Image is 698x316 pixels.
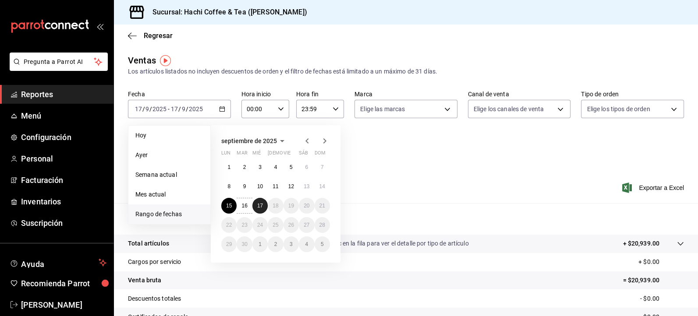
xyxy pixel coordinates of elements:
button: 5 de septiembre de 2025 [283,159,299,175]
abbr: 14 de septiembre de 2025 [319,183,325,190]
span: Regresar [144,32,173,40]
button: 3 de octubre de 2025 [283,236,299,252]
img: Tooltip marker [160,55,171,66]
input: -- [170,105,178,112]
div: Los artículos listados no incluyen descuentos de orden y el filtro de fechas está limitado a un m... [128,67,684,76]
button: 17 de septiembre de 2025 [252,198,268,214]
button: 10 de septiembre de 2025 [252,179,268,194]
abbr: 10 de septiembre de 2025 [257,183,263,190]
label: Hora inicio [241,91,289,97]
p: + $20,939.00 [623,239,659,248]
button: 8 de septiembre de 2025 [221,179,237,194]
button: 30 de septiembre de 2025 [237,236,252,252]
span: / [149,105,152,112]
abbr: 1 de septiembre de 2025 [227,164,230,170]
input: -- [135,105,142,112]
abbr: 20 de septiembre de 2025 [304,203,309,209]
button: 18 de septiembre de 2025 [268,198,283,214]
abbr: 27 de septiembre de 2025 [304,222,309,228]
button: 5 de octubre de 2025 [315,236,330,252]
abbr: 3 de septiembre de 2025 [259,164,262,170]
span: septiembre de 2025 [221,137,277,144]
span: Elige las marcas [360,105,405,113]
input: ---- [152,105,167,112]
button: 25 de septiembre de 2025 [268,217,283,233]
span: Mes actual [135,190,203,199]
abbr: miércoles [252,150,261,159]
abbr: 7 de septiembre de 2025 [321,164,324,170]
abbr: 25 de septiembre de 2025 [273,222,278,228]
p: Venta bruta [128,276,161,285]
button: Pregunta a Parrot AI [10,53,108,71]
abbr: 9 de septiembre de 2025 [243,183,246,190]
button: 4 de octubre de 2025 [299,236,314,252]
h3: Sucursal: Hachi Coffee & Tea ([PERSON_NAME]) [145,7,307,18]
button: 14 de septiembre de 2025 [315,179,330,194]
span: Pregunta a Parrot AI [24,57,94,67]
button: 11 de septiembre de 2025 [268,179,283,194]
p: Da clic en la fila para ver el detalle por tipo de artículo [323,239,469,248]
abbr: 5 de septiembre de 2025 [290,164,293,170]
abbr: 16 de septiembre de 2025 [241,203,247,209]
abbr: 17 de septiembre de 2025 [257,203,263,209]
label: Fecha [128,91,231,97]
abbr: sábado [299,150,308,159]
button: open_drawer_menu [96,23,103,30]
button: Regresar [128,32,173,40]
button: 6 de septiembre de 2025 [299,159,314,175]
span: Configuración [21,131,106,143]
input: ---- [188,105,203,112]
span: [PERSON_NAME] [21,299,106,311]
span: Menú [21,110,106,122]
button: 24 de septiembre de 2025 [252,217,268,233]
input: -- [145,105,149,112]
abbr: 4 de septiembre de 2025 [274,164,277,170]
button: 23 de septiembre de 2025 [237,217,252,233]
p: Descuentos totales [128,294,181,303]
span: Ayer [135,151,203,160]
button: 7 de septiembre de 2025 [315,159,330,175]
button: 29 de septiembre de 2025 [221,236,237,252]
button: 28 de septiembre de 2025 [315,217,330,233]
abbr: 15 de septiembre de 2025 [226,203,232,209]
abbr: 30 de septiembre de 2025 [241,241,247,247]
abbr: 8 de septiembre de 2025 [227,183,230,190]
span: / [178,105,181,112]
div: Ventas [128,54,156,67]
abbr: jueves [268,150,319,159]
abbr: 13 de septiembre de 2025 [304,183,309,190]
p: Total artículos [128,239,169,248]
abbr: 23 de septiembre de 2025 [241,222,247,228]
abbr: 2 de octubre de 2025 [274,241,277,247]
p: Resumen [128,214,684,224]
button: 9 de septiembre de 2025 [237,179,252,194]
span: / [142,105,145,112]
button: 1 de octubre de 2025 [252,236,268,252]
p: + $0.00 [638,257,684,267]
abbr: 4 de octubre de 2025 [305,241,308,247]
button: 13 de septiembre de 2025 [299,179,314,194]
abbr: domingo [315,150,326,159]
abbr: 28 de septiembre de 2025 [319,222,325,228]
a: Pregunta a Parrot AI [6,63,108,73]
p: - $0.00 [640,294,684,303]
span: Semana actual [135,170,203,179]
button: 15 de septiembre de 2025 [221,198,237,214]
abbr: 24 de septiembre de 2025 [257,222,263,228]
button: 4 de septiembre de 2025 [268,159,283,175]
abbr: 29 de septiembre de 2025 [226,241,232,247]
span: Elige los canales de venta [474,105,544,113]
span: Elige los tipos de orden [587,105,650,113]
button: 21 de septiembre de 2025 [315,198,330,214]
abbr: 6 de septiembre de 2025 [305,164,308,170]
abbr: 3 de octubre de 2025 [290,241,293,247]
input: -- [181,105,186,112]
abbr: 19 de septiembre de 2025 [288,203,294,209]
span: Recomienda Parrot [21,277,106,289]
abbr: 22 de septiembre de 2025 [226,222,232,228]
p: = $20,939.00 [623,276,684,285]
span: Hoy [135,131,203,140]
p: Cargos por servicio [128,257,181,267]
button: Exportar a Excel [624,183,684,193]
